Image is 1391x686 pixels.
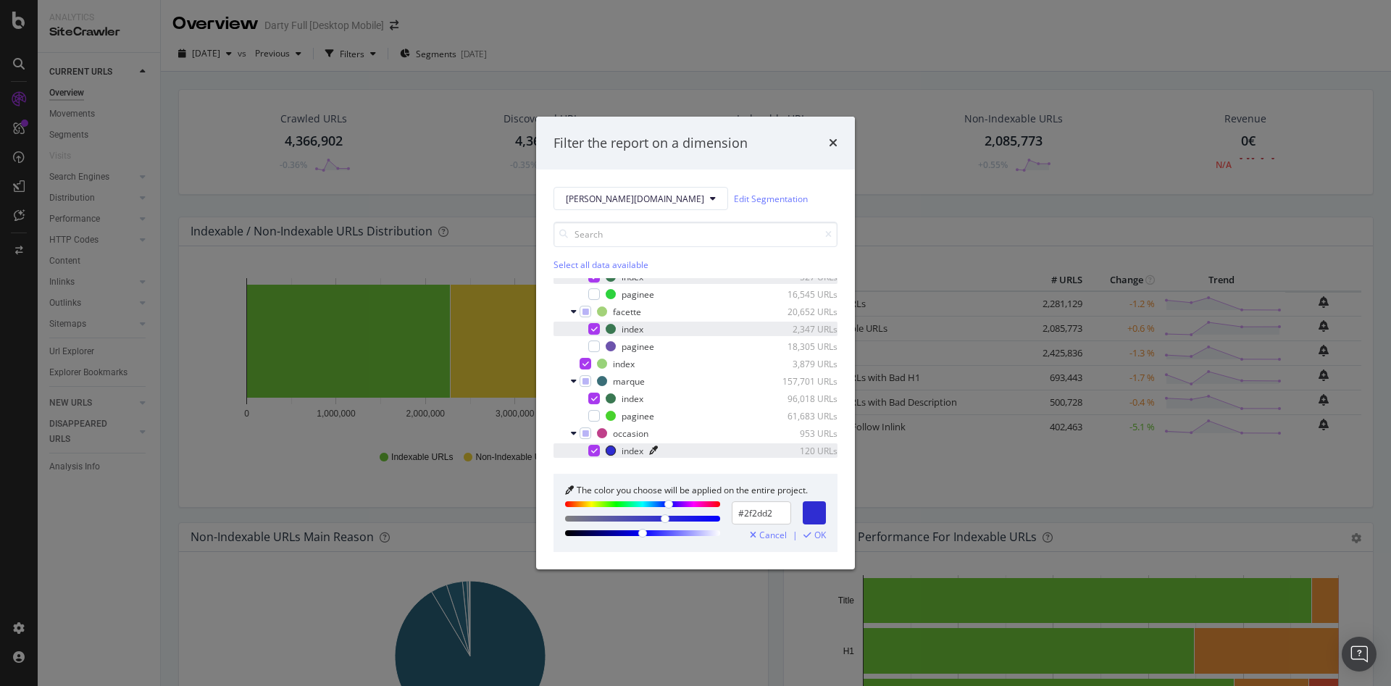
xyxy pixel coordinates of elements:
[23,38,35,49] img: website_grey.svg
[554,187,728,210] button: [PERSON_NAME][DOMAIN_NAME]
[622,410,654,422] div: paginee
[766,288,837,301] div: 16,545 URLs
[167,84,178,96] img: tab_keywords_by_traffic_grey.svg
[41,23,71,35] div: v 4.0.25
[613,427,648,440] div: occasion
[23,23,35,35] img: logo_orange.svg
[766,323,837,335] div: 2,347 URLs
[622,340,654,353] div: paginee
[766,358,837,370] div: 3,879 URLs
[622,462,654,474] div: paginee
[554,134,748,153] div: Filter the report on a dimension
[1342,637,1377,672] div: Open Intercom Messenger
[766,410,837,422] div: 61,683 URLs
[577,485,808,495] div: The color you choose will be applied on the entire project.
[622,393,643,405] div: index
[793,530,798,540] div: |
[60,84,72,96] img: tab_domain_overview_orange.svg
[766,462,837,474] div: 833 URLs
[734,191,808,206] a: Edit Segmentation
[554,259,837,271] div: Select all data available
[766,427,837,440] div: 953 URLs
[766,375,837,388] div: 157,701 URLs
[759,530,787,540] span: Cancel
[554,222,837,247] input: Search
[814,530,826,540] span: OK
[536,117,855,570] div: modal
[613,358,635,370] div: index
[622,288,654,301] div: paginee
[38,38,164,49] div: Domaine: [DOMAIN_NAME]
[613,375,645,388] div: marque
[76,85,112,95] div: Domaine
[766,393,837,405] div: 96,018 URLs
[622,445,643,457] div: index
[766,445,837,457] div: 120 URLs
[566,193,704,205] span: darty.com
[766,306,837,318] div: 20,652 URLs
[829,134,837,153] div: times
[613,306,641,318] div: facette
[622,323,643,335] div: index
[766,340,837,353] div: 18,305 URLs
[183,85,219,95] div: Mots-clés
